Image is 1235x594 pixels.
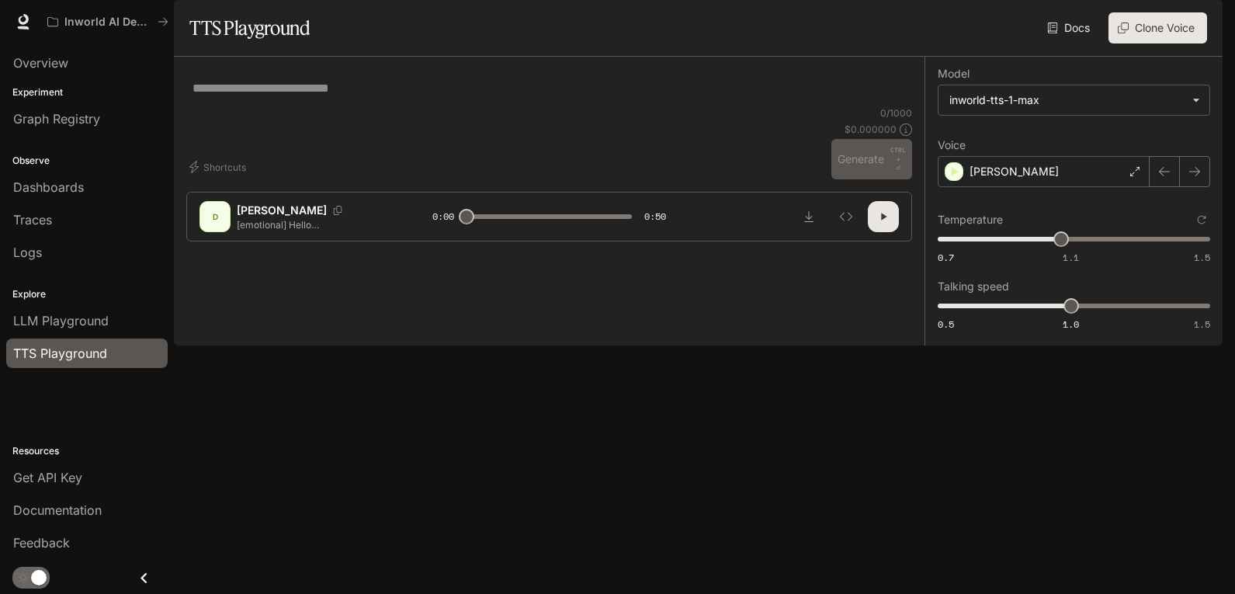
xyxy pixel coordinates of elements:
[64,16,151,29] p: Inworld AI Demos
[1194,318,1210,331] span: 1.5
[938,140,966,151] p: Voice
[938,281,1009,292] p: Talking speed
[1193,211,1210,228] button: Reset to default
[949,92,1185,108] div: inworld-tts-1-max
[880,106,912,120] p: 0 / 1000
[938,214,1003,225] p: Temperature
[237,203,327,218] p: [PERSON_NAME]
[203,204,227,229] div: D
[938,85,1209,115] div: inworld-tts-1-max
[970,164,1059,179] p: [PERSON_NAME]
[327,206,349,215] button: Copy Voice ID
[189,12,310,43] h1: TTS Playground
[793,201,824,232] button: Download audio
[237,218,395,231] p: [emotional] Hello [PERSON_NAME]… here’s a short update. I’m in the hospital. I’ve been here for a...
[432,209,454,224] span: 0:00
[938,251,954,264] span: 0.7
[1063,251,1079,264] span: 1.1
[1063,318,1079,331] span: 1.0
[938,68,970,79] p: Model
[186,155,252,179] button: Shortcuts
[1044,12,1096,43] a: Docs
[644,209,666,224] span: 0:50
[1194,251,1210,264] span: 1.5
[938,318,954,331] span: 0.5
[845,123,897,136] p: $ 0.000000
[1108,12,1207,43] button: Clone Voice
[831,201,862,232] button: Inspect
[40,6,175,37] button: All workspaces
